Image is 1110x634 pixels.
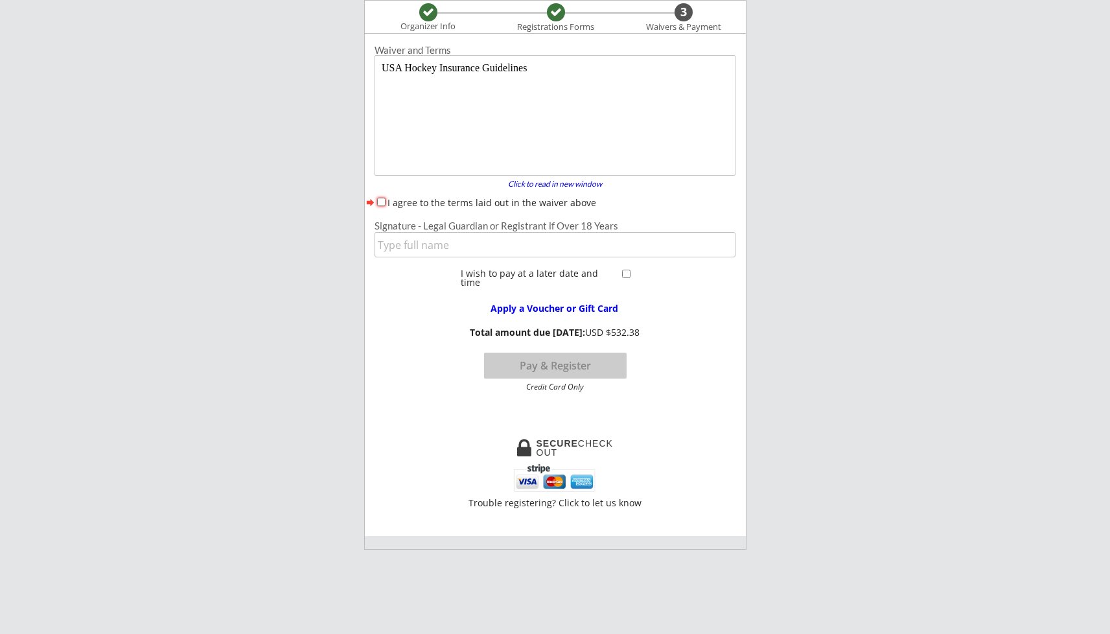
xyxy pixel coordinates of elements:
[375,232,735,257] input: Type full name
[466,327,644,338] div: USD $532.38
[500,180,610,191] a: Click to read in new window
[387,196,596,209] label: I agree to the terms laid out in the waiver above
[500,180,610,188] div: Click to read in new window
[537,439,614,457] div: CHECKOUT
[511,22,601,32] div: Registrations Forms
[5,5,356,115] body: USA Hockey Insurance Guidelines
[470,326,585,338] strong: Total amount due [DATE]:
[375,45,735,55] div: Waiver and Terms
[484,353,627,379] button: Pay & Register
[365,196,376,209] button: forward
[471,304,638,313] div: Apply a Voucher or Gift Card
[537,438,578,449] strong: SECURE
[468,499,643,508] div: Trouble registering? Click to let us know
[675,5,693,19] div: 3
[375,221,735,231] div: Signature - Legal Guardian or Registrant if Over 18 Years
[489,383,621,391] div: Credit Card Only
[461,269,618,287] div: I wish to pay at a later date and time
[639,22,728,32] div: Waivers & Payment
[393,21,464,32] div: Organizer Info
